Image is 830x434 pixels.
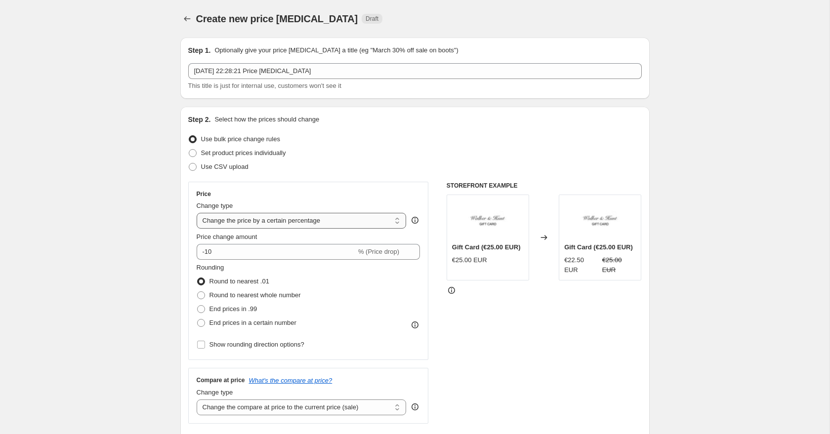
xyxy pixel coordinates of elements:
[214,45,458,55] p: Optionally give your price [MEDICAL_DATA] a title (eg "March 30% off sale on boots")
[249,377,332,384] button: What's the compare at price?
[209,305,257,313] span: End prices in .99
[447,182,642,190] h6: STOREFRONT EXAMPLE
[209,341,304,348] span: Show rounding direction options?
[209,277,269,285] span: Round to nearest .01
[209,319,296,326] span: End prices in a certain number
[197,264,224,271] span: Rounding
[201,163,249,170] span: Use CSV upload
[201,135,280,143] span: Use bulk price change rules
[197,202,233,209] span: Change type
[452,243,521,251] span: Gift Card (€25.00 EUR)
[452,256,487,264] span: €25.00 EUR
[196,13,358,24] span: Create new price [MEDICAL_DATA]
[197,233,257,240] span: Price change amount
[214,115,319,124] p: Select how the prices should change
[410,215,420,225] div: help
[410,402,420,412] div: help
[602,256,622,274] span: €25.00 EUR
[197,244,356,260] input: -15
[188,45,211,55] h2: Step 1.
[468,200,507,239] img: GIFT_CARD_80x.jpg
[209,291,301,299] span: Round to nearest whole number
[366,15,378,23] span: Draft
[564,243,633,251] span: Gift Card (€25.00 EUR)
[197,190,211,198] h3: Price
[564,256,584,274] span: €22.50 EUR
[188,82,341,89] span: This title is just for internal use, customers won't see it
[197,389,233,396] span: Change type
[197,376,245,384] h3: Compare at price
[188,63,642,79] input: 30% off holiday sale
[201,149,286,157] span: Set product prices individually
[581,200,620,239] img: GIFT_CARD_80x.jpg
[188,115,211,124] h2: Step 2.
[358,248,399,255] span: % (Price drop)
[180,12,194,26] button: Price change jobs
